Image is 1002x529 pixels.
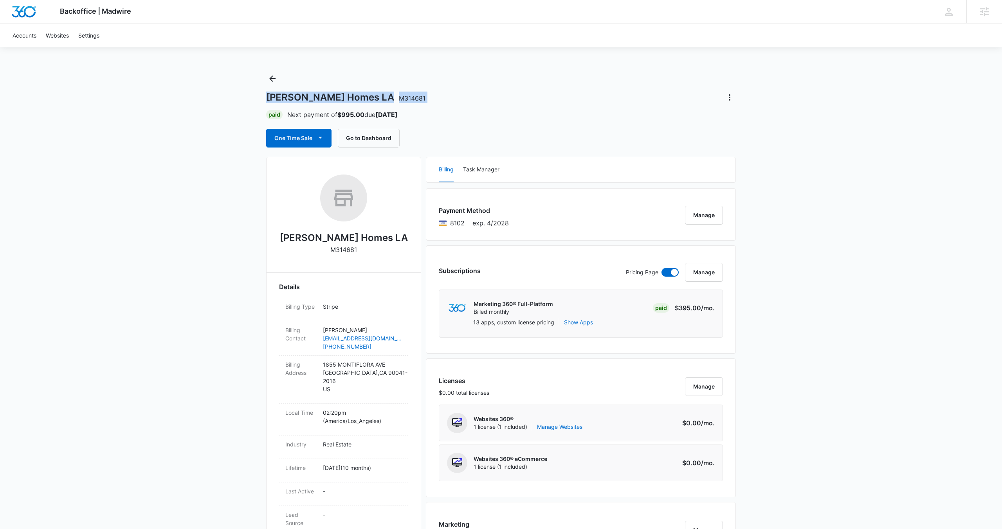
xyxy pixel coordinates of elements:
[463,157,499,182] button: Task Manager
[13,13,19,19] img: logo_orange.svg
[87,46,132,51] div: Keywords by Traffic
[279,482,408,506] div: Last Active-
[474,300,553,308] p: Marketing 360® Full-Platform
[626,268,658,277] p: Pricing Page
[323,360,402,393] p: 1855 MONTIFLORA AVE [GEOGRAPHIC_DATA] , CA 90041-2016 US
[266,129,332,148] button: One Time Sale
[279,282,300,291] span: Details
[22,13,38,19] div: v 4.0.25
[285,408,317,417] dt: Local Time
[439,376,489,385] h3: Licenses
[266,92,425,103] h1: [PERSON_NAME] Homes LA
[685,263,723,282] button: Manage
[678,418,715,428] p: $0.00
[285,360,317,377] dt: Billing Address
[653,303,669,313] div: Paid
[474,308,553,316] p: Billed monthly
[338,129,400,148] button: Go to Dashboard
[280,231,408,245] h2: [PERSON_NAME] Homes LA
[439,266,481,275] h3: Subscriptions
[439,520,499,529] h3: Marketing
[564,318,593,326] button: Show Apps
[266,72,279,85] button: Back
[60,7,131,15] span: Backoffice | Madwire
[701,459,715,467] span: /mo.
[678,458,715,468] p: $0.00
[279,435,408,459] div: IndustryReal Estate
[78,45,84,52] img: tab_keywords_by_traffic_grey.svg
[323,408,402,425] p: 02:20pm ( America/Los_Angeles )
[474,423,582,431] span: 1 license (1 included)
[323,326,402,334] p: [PERSON_NAME]
[323,342,402,351] a: [PHONE_NUMBER]
[20,20,86,27] div: Domain: [DOMAIN_NAME]
[323,302,402,311] p: Stripe
[285,464,317,472] dt: Lifetime
[285,440,317,448] dt: Industry
[21,45,27,52] img: tab_domain_overview_orange.svg
[285,511,317,527] dt: Lead Source
[279,298,408,321] div: Billing TypeStripe
[285,487,317,495] dt: Last Active
[474,455,547,463] p: Websites 360® eCommerce
[8,23,41,47] a: Accounts
[41,23,74,47] a: Websites
[472,218,509,228] span: exp. 4/2028
[701,419,715,427] span: /mo.
[474,463,547,471] span: 1 license (1 included)
[439,157,454,182] button: Billing
[439,389,489,397] p: $0.00 total licenses
[375,111,398,119] strong: [DATE]
[330,245,357,254] p: M314681
[537,423,582,431] a: Manage Websites
[449,304,465,312] img: marketing360Logo
[285,326,317,342] dt: Billing Contact
[30,46,70,51] div: Domain Overview
[685,377,723,396] button: Manage
[266,110,283,119] div: Paid
[399,94,425,102] span: M314681
[13,20,19,27] img: website_grey.svg
[285,302,317,311] dt: Billing Type
[279,321,408,356] div: Billing Contact[PERSON_NAME][EMAIL_ADDRESS][DOMAIN_NAME][PHONE_NUMBER]
[723,91,736,104] button: Actions
[323,464,402,472] p: [DATE] ( 10 months )
[450,218,465,228] span: Visa ending with
[323,334,402,342] a: [EMAIL_ADDRESS][DOMAIN_NAME]
[323,511,402,519] p: -
[685,206,723,225] button: Manage
[675,303,715,313] p: $395.00
[323,440,402,448] p: Real Estate
[701,304,715,312] span: /mo.
[337,111,364,119] strong: $995.00
[279,356,408,404] div: Billing Address1855 MONTIFLORA AVE[GEOGRAPHIC_DATA],CA 90041-2016US
[473,318,554,326] p: 13 apps, custom license pricing
[439,206,509,215] h3: Payment Method
[279,459,408,482] div: Lifetime[DATE](10 months)
[323,487,402,495] p: -
[74,23,104,47] a: Settings
[287,110,398,119] p: Next payment of due
[279,404,408,435] div: Local Time02:20pm (America/Los_Angeles)
[474,415,582,423] p: Websites 360®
